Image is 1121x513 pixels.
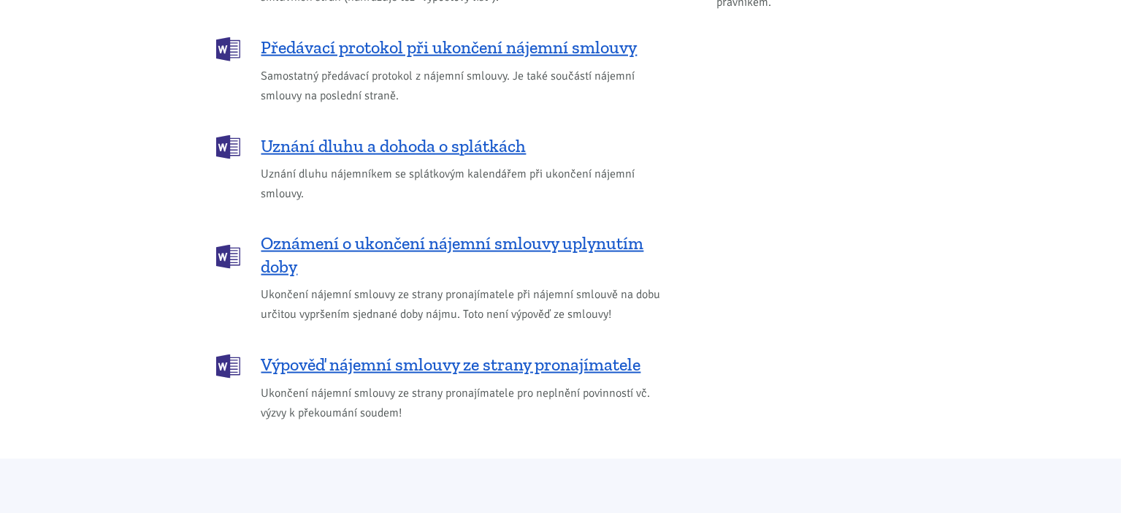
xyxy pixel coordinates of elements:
a: Uznání dluhu a dohoda o splátkách [216,134,669,158]
img: DOCX (Word) [216,37,240,61]
span: Výpověď nájemní smlouvy ze strany pronajímatele [261,353,641,376]
a: Předávací protokol při ukončení nájemní smlouvy [216,36,669,60]
a: Výpověď nájemní smlouvy ze strany pronajímatele [216,353,669,377]
img: DOCX (Word) [216,354,240,379]
span: Ukončení nájemní smlouvy ze strany pronajímatele při nájemní smlouvě na dobu určitou vypršením sj... [261,285,669,324]
span: Samostatný předávací protokol z nájemní smlouvy. Je také součástí nájemní smlouvy na poslední str... [261,66,669,106]
a: Oznámení o ukončení nájemní smlouvy uplynutím doby [216,232,669,278]
img: DOCX (Word) [216,135,240,159]
span: Ukončení nájemní smlouvy ze strany pronajímatele pro neplnění povinností vč. výzvy k překoumání s... [261,384,669,423]
span: Oznámení o ukončení nájemní smlouvy uplynutím doby [261,232,669,278]
img: DOCX (Word) [216,245,240,269]
span: Uznání dluhu a dohoda o splátkách [261,134,527,158]
span: Uznání dluhu nájemníkem se splátkovým kalendářem při ukončení nájemní smlouvy. [261,164,669,204]
span: Předávací protokol při ukončení nájemní smlouvy [261,36,638,59]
